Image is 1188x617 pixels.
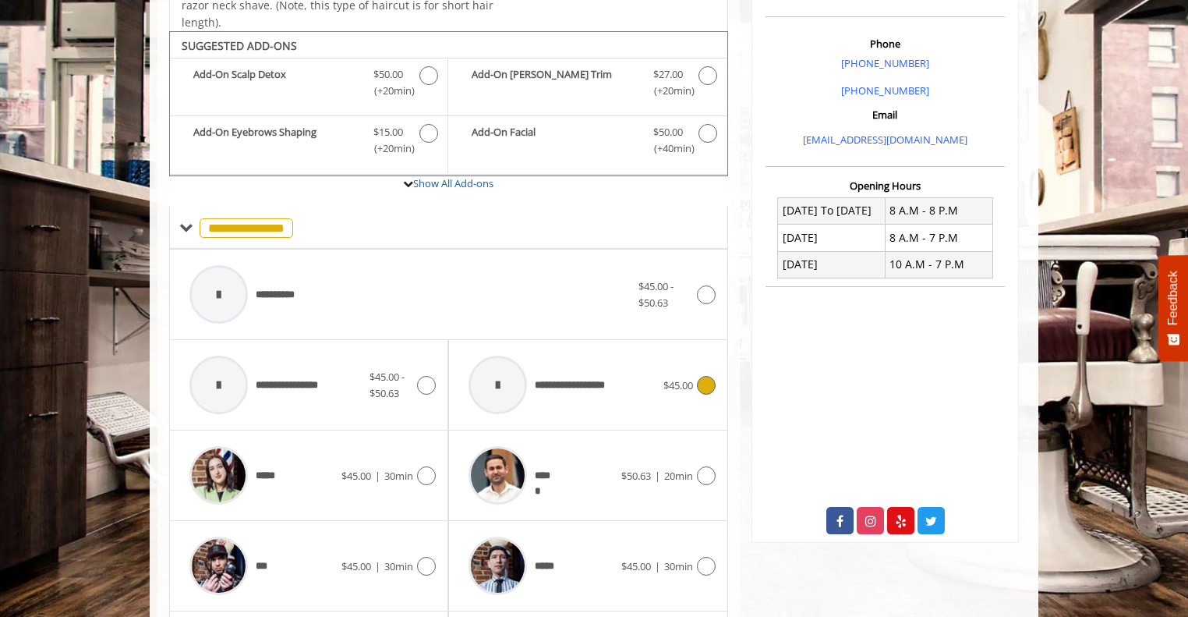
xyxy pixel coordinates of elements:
a: Show All Add-ons [413,176,493,190]
span: 30min [384,559,413,573]
td: [DATE] [778,225,886,251]
td: 10 A.M - 7 P.M [885,251,992,278]
span: $50.63 [621,469,651,483]
h3: Opening Hours [765,180,1005,191]
a: [PHONE_NUMBER] [841,83,929,98]
td: 8 A.M - 7 P.M [885,225,992,251]
span: | [655,559,660,573]
span: $45.00 - $50.63 [638,279,674,310]
a: [EMAIL_ADDRESS][DOMAIN_NAME] [803,133,967,147]
b: Add-On Facial [472,124,637,157]
b: Add-On [PERSON_NAME] Trim [472,66,637,99]
a: [PHONE_NUMBER] [841,56,929,70]
span: | [375,559,380,573]
span: $45.00 [341,559,371,573]
span: (+20min ) [366,83,412,99]
span: (+20min ) [366,140,412,157]
label: Add-On Eyebrows Shaping [178,124,440,161]
label: Add-On Beard Trim [456,66,719,103]
span: | [375,469,380,483]
b: Add-On Eyebrows Shaping [193,124,358,157]
span: 30min [384,469,413,483]
span: (+40min ) [645,140,691,157]
button: Feedback - Show survey [1158,255,1188,361]
span: $27.00 [653,66,683,83]
label: Add-On Facial [456,124,719,161]
b: Add-On Scalp Detox [193,66,358,99]
span: $45.00 [621,559,651,573]
h3: Phone [769,38,1001,49]
b: SUGGESTED ADD-ONS [182,38,297,53]
span: $45.00 [341,469,371,483]
h3: Email [769,109,1001,120]
span: $45.00 - $50.63 [369,370,405,400]
span: | [655,469,660,483]
div: The Made Man Haircut Add-onS [169,31,728,176]
span: 20min [664,469,693,483]
td: 8 A.M - 8 P.M [885,197,992,224]
span: $15.00 [373,124,403,140]
span: $50.00 [373,66,403,83]
span: $50.00 [653,124,683,140]
span: $45.00 [663,378,693,392]
label: Add-On Scalp Detox [178,66,440,103]
span: (+20min ) [645,83,691,99]
span: 30min [664,559,693,573]
td: [DATE] [778,251,886,278]
td: [DATE] To [DATE] [778,197,886,224]
span: Feedback [1166,271,1180,325]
